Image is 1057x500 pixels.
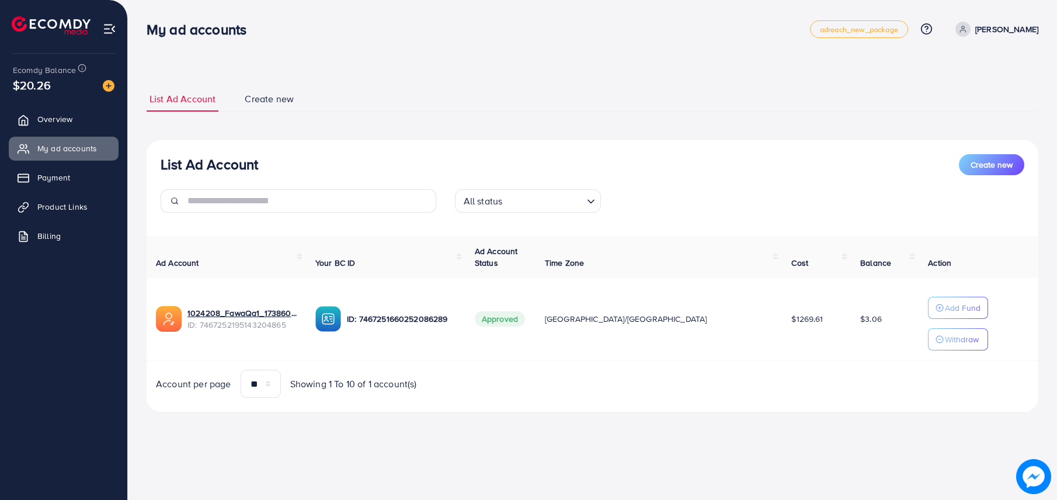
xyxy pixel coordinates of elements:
[860,313,882,325] span: $3.06
[820,26,898,33] span: adreach_new_package
[928,257,951,269] span: Action
[37,201,88,213] span: Product Links
[187,319,297,331] span: ID: 7467252195143204865
[245,92,294,106] span: Create new
[9,166,119,189] a: Payment
[156,257,199,269] span: Ad Account
[187,307,297,331] div: <span class='underline'>1024208_FawaQa1_1738605147168</span></br>7467252195143204865
[37,172,70,183] span: Payment
[791,313,823,325] span: $1269.61
[928,328,988,350] button: Withdraw
[13,77,51,93] span: $20.26
[475,311,525,327] span: Approved
[13,64,76,76] span: Ecomdy Balance
[9,137,119,160] a: My ad accounts
[506,190,582,210] input: Search for option
[347,312,456,326] p: ID: 7467251660252086289
[545,313,707,325] span: [GEOGRAPHIC_DATA]/[GEOGRAPHIC_DATA]
[475,245,518,269] span: Ad Account Status
[9,107,119,131] a: Overview
[928,297,988,319] button: Add Fund
[161,156,258,173] h3: List Ad Account
[9,195,119,218] a: Product Links
[791,257,808,269] span: Cost
[971,159,1013,171] span: Create new
[12,16,91,34] img: logo
[545,257,584,269] span: Time Zone
[315,306,341,332] img: ic-ba-acc.ded83a64.svg
[461,193,505,210] span: All status
[455,189,601,213] div: Search for option
[103,80,114,92] img: image
[945,301,980,315] p: Add Fund
[156,306,182,332] img: ic-ads-acc.e4c84228.svg
[945,332,979,346] p: Withdraw
[156,377,231,391] span: Account per page
[975,22,1038,36] p: [PERSON_NAME]
[290,377,417,391] span: Showing 1 To 10 of 1 account(s)
[149,92,215,106] span: List Ad Account
[810,20,908,38] a: adreach_new_package
[951,22,1038,37] a: [PERSON_NAME]
[37,113,72,125] span: Overview
[147,21,256,38] h3: My ad accounts
[315,257,356,269] span: Your BC ID
[1016,459,1051,494] img: image
[9,224,119,248] a: Billing
[37,230,61,242] span: Billing
[959,154,1024,175] button: Create new
[37,143,97,154] span: My ad accounts
[860,257,891,269] span: Balance
[187,307,297,319] a: 1024208_FawaQa1_1738605147168
[103,22,116,36] img: menu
